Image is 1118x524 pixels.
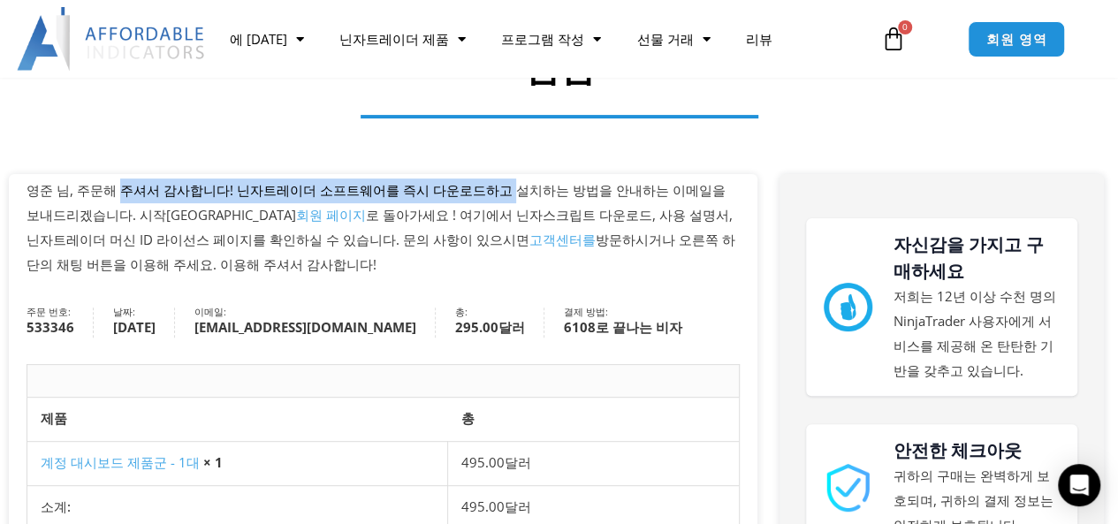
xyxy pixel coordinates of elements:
font: 닌자트레이더 제품 [339,30,449,48]
nav: 메뉴 [212,19,871,59]
a: 0 [855,13,932,65]
font: 영준 님, 주문해 주셔서 감사합니다! 닌자트레이더 소프트웨어를 즉시 다운로드하고 설치하는 방법을 안내하는 이메일을 보내드리겠습니다. 시작[GEOGRAPHIC_DATA] [27,181,726,224]
font: 495.00 [461,497,505,515]
font: 소계: [41,497,71,515]
font: × 1 [203,453,223,471]
a: 에 [DATE] [212,19,322,59]
font: 프로그램 작성 [501,30,584,48]
font: 달러 [505,453,531,471]
a: 선물 거래 [619,19,727,59]
font: [EMAIL_ADDRESS][DOMAIN_NAME] [194,318,416,336]
font: 에 [DATE] [230,30,287,48]
font: 533346 [27,318,74,336]
a: 회원 페이지 [296,206,366,224]
font: 리뷰 [745,30,772,48]
a: 회원 영역 [968,21,1066,57]
a: 닌자트레이더 제품 [322,19,483,59]
font: 자신감을 가지고 구매하세요 [894,234,1044,282]
a: 리뷰 [727,19,789,59]
font: 달러 [505,497,531,515]
font: 안전한 체크아웃 [894,440,1022,461]
a: 계정 대시보드 제품군 - 1대 [41,453,200,471]
font: 295.00 [455,318,498,336]
a: 프로그램 작성 [483,19,619,59]
font: 총 [461,409,475,427]
font: 로 돌아가세요 ! 여기에서 닌자스크립트 다운로드, 사용 설명서, 닌자트레이더 머신 ID 라이선스 페이지를 확인하실 수 있습니다. 문의 사항이 있으시면 [27,206,733,248]
font: 결제 방법: [564,306,608,318]
font: 날짜: [113,306,135,318]
a: 고객센터를 [529,231,596,248]
font: 방문하시거나 오른쪽 하단의 채팅 버튼을 이용해 주세요. 이용해 주셔서 감사합니다! [27,231,735,273]
font: 이메일: [194,306,226,318]
font: 회원 영역 [986,30,1047,48]
font: 저희는 12년 이상 수천 명의 NinjaTrader 사용자에게 서비스를 제공해 온 탄탄한 기반을 갖추고 있습니다. [894,287,1056,379]
font: 선물 거래 [636,30,693,48]
font: 제품 [41,409,67,427]
font: 달러 [498,318,525,336]
font: 6108로 끝나는 비자 [564,318,682,336]
font: [DATE] [113,318,156,336]
img: 엄지척 좋아요 43913 | 저렴한 지표 – NinjaTrader [824,283,872,331]
div: 인터콤 메신저 열기 [1058,464,1100,506]
font: 495.00 [461,453,505,471]
font: 0 [902,20,908,33]
img: 1000913 | 저렴한 지표 – NinjaTrader [824,464,872,513]
font: 총: [455,306,468,318]
font: 주문 번호: [27,306,71,318]
img: LogoAI | 저렴한 지표 – NinjaTrader [17,7,207,71]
